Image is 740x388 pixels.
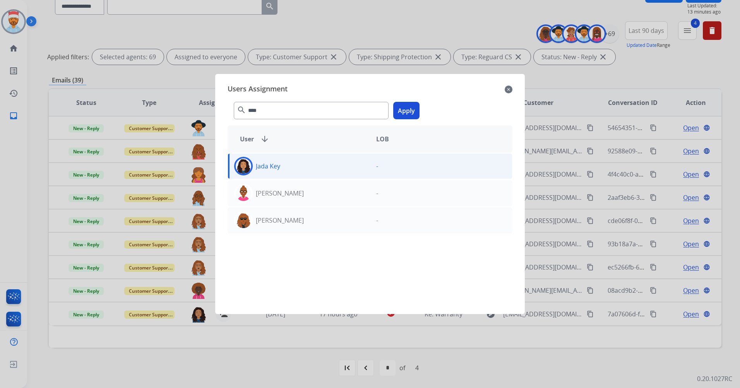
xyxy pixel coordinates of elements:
p: - [376,161,378,171]
p: - [376,189,378,198]
p: [PERSON_NAME] [256,216,304,225]
div: User [234,134,370,144]
span: Users Assignment [228,83,288,96]
mat-icon: arrow_downward [260,134,269,144]
p: - [376,216,378,225]
p: [PERSON_NAME] [256,189,304,198]
button: Apply [393,102,420,119]
span: LOB [376,134,389,144]
p: Jada Key [256,161,280,171]
mat-icon: close [505,85,512,94]
mat-icon: search [237,105,246,115]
